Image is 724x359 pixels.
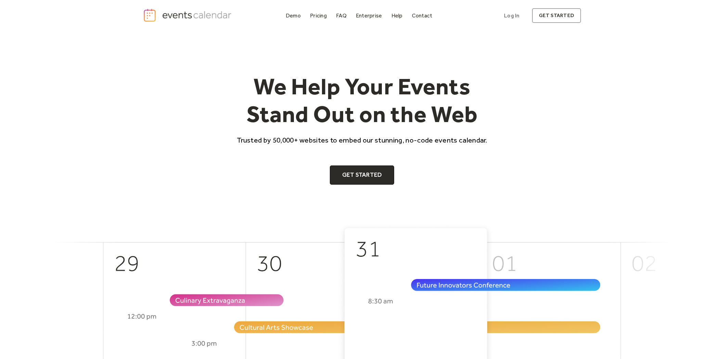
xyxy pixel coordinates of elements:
[231,135,493,145] p: Trusted by 50,000+ websites to embed our stunning, no-code events calendar.
[286,14,301,17] div: Demo
[143,8,233,22] a: home
[336,14,347,17] div: FAQ
[391,14,403,17] div: Help
[330,165,395,185] a: Get Started
[532,8,581,23] a: get started
[283,11,303,20] a: Demo
[307,11,329,20] a: Pricing
[497,8,526,23] a: Log In
[310,14,327,17] div: Pricing
[412,14,432,17] div: Contact
[389,11,405,20] a: Help
[356,14,382,17] div: Enterprise
[231,72,493,128] h1: We Help Your Events Stand Out on the Web
[353,11,385,20] a: Enterprise
[409,11,435,20] a: Contact
[333,11,349,20] a: FAQ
